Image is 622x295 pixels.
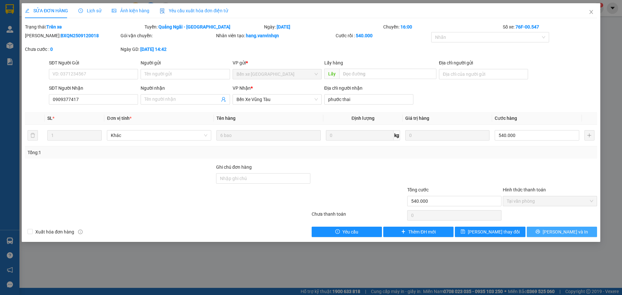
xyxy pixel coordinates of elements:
[468,228,520,235] span: [PERSON_NAME] thay đổi
[503,187,546,192] label: Hình thức thanh toán
[112,8,149,13] span: Ảnh kiện hàng
[107,116,131,121] span: Đơn vị tính
[111,130,207,140] span: Khác
[515,24,539,29] b: 76F-00.547
[78,8,101,13] span: Lịch sử
[78,230,83,234] span: info-circle
[216,32,334,39] div: Nhân viên tạo:
[233,85,251,91] span: VP Nhận
[25,8,29,13] span: edit
[335,229,340,234] span: exclamation-circle
[25,46,119,53] div: Chưa cước :
[158,24,230,29] b: Quảng Ngãi - [GEOGRAPHIC_DATA]
[78,8,83,13] span: clock-circle
[46,24,62,29] b: Trên xe
[527,227,597,237] button: printer[PERSON_NAME] và In
[112,8,116,13] span: picture
[236,95,318,104] span: Bến Xe Vũng Tàu
[536,229,540,234] span: printer
[144,23,263,30] div: Tuyến:
[216,130,321,141] input: VD: Bàn, Ghế
[543,228,588,235] span: [PERSON_NAME] và In
[408,228,436,235] span: Thêm ĐH mới
[589,9,594,15] span: close
[336,32,430,39] div: Cước rồi :
[141,85,230,92] div: Người nhận
[407,187,429,192] span: Tổng cước
[324,94,413,105] input: Địa chỉ của người nhận
[401,229,406,234] span: plus
[324,69,339,79] span: Lấy
[121,46,215,53] div: Ngày GD:
[455,227,525,237] button: save[PERSON_NAME] thay đổi
[216,173,310,184] input: Ghi chú đơn hàng
[342,228,358,235] span: Yêu cầu
[28,130,38,141] button: delete
[502,23,598,30] div: Số xe:
[233,59,322,66] div: VP gửi
[582,3,600,21] button: Close
[160,8,165,14] img: icon
[33,228,77,235] span: Xuất hóa đơn hàng
[383,23,502,30] div: Chuyến:
[61,33,99,38] b: BXQN2509120018
[216,116,236,121] span: Tên hàng
[507,196,593,206] span: Tại văn phòng
[495,116,517,121] span: Cước hàng
[47,116,52,121] span: SL
[121,32,215,39] div: Gói vận chuyển:
[356,33,373,38] b: 540.000
[351,116,374,121] span: Định lượng
[24,23,144,30] div: Trạng thái:
[28,149,240,156] div: Tổng: 1
[324,60,343,65] span: Lấy hàng
[324,85,413,92] div: Địa chỉ người nhận
[49,85,138,92] div: SĐT Người Nhận
[25,8,68,13] span: SỬA ĐƠN HÀNG
[394,130,400,141] span: kg
[246,33,279,38] b: hang.vanvinhqn
[439,69,528,79] input: Địa chỉ của người gửi
[216,165,252,170] label: Ghi chú đơn hàng
[405,116,429,121] span: Giá trị hàng
[49,59,138,66] div: SĐT Người Gửi
[236,69,318,79] span: Bến xe Quảng Ngãi
[312,227,382,237] button: exclamation-circleYêu cầu
[339,69,436,79] input: Dọc đường
[311,210,407,222] div: Chưa thanh toán
[584,130,594,141] button: plus
[263,23,383,30] div: Ngày:
[383,227,454,237] button: plusThêm ĐH mới
[400,24,412,29] b: 16:00
[140,47,167,52] b: [DATE] 14:42
[160,8,228,13] span: Yêu cầu xuất hóa đơn điện tử
[141,59,230,66] div: Người gửi
[25,32,119,39] div: [PERSON_NAME]:
[277,24,290,29] b: [DATE]
[50,47,53,52] b: 0
[439,59,528,66] div: Địa chỉ người gửi
[221,97,226,102] span: user-add
[461,229,465,234] span: save
[405,130,490,141] input: 0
